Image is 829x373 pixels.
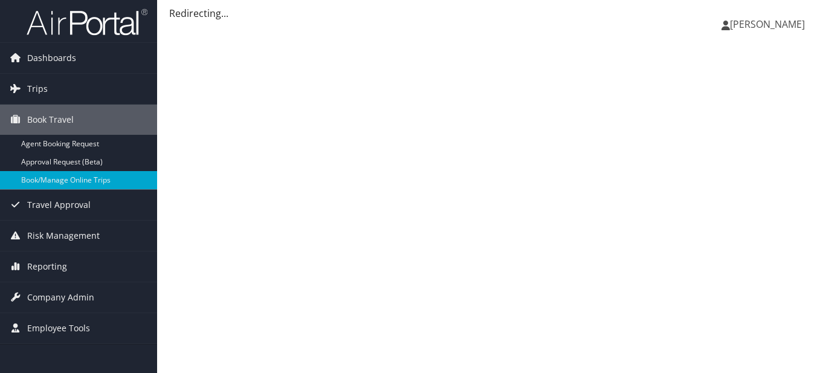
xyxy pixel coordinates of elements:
span: Book Travel [27,105,74,135]
a: [PERSON_NAME] [721,6,817,42]
span: Employee Tools [27,313,90,343]
span: Reporting [27,251,67,282]
span: Trips [27,74,48,104]
span: Company Admin [27,282,94,313]
span: [PERSON_NAME] [730,18,805,31]
span: Dashboards [27,43,76,73]
div: Redirecting... [169,6,817,21]
img: airportal-logo.png [27,8,147,36]
span: Risk Management [27,221,100,251]
span: Travel Approval [27,190,91,220]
